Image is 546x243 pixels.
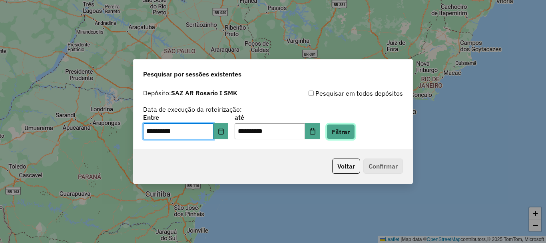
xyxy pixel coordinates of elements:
[327,124,355,139] button: Filtrar
[305,123,320,139] button: Choose Date
[213,123,229,139] button: Choose Date
[235,112,320,122] label: até
[332,159,360,174] button: Voltar
[171,89,237,97] strong: SAZ AR Rosario I SMK
[143,104,242,114] label: Data de execução da roteirização:
[273,88,403,98] div: Pesquisar em todos depósitos
[143,69,241,79] span: Pesquisar por sessões existentes
[143,112,228,122] label: Entre
[143,88,237,98] label: Depósito:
